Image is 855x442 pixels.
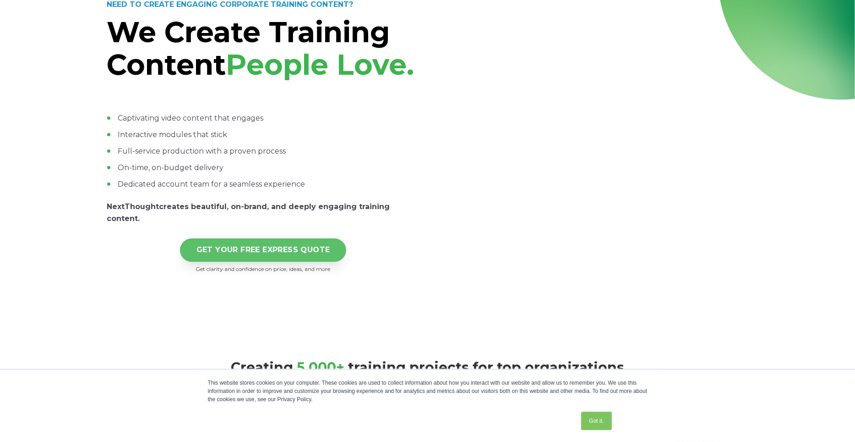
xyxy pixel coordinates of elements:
[208,379,648,403] div: This website stores cookies on your computer. These cookies are used to collect information about...
[118,130,228,139] span: Interactive modules that stick
[107,15,391,82] span: We Create Training Content
[180,238,347,262] a: GET YOUR FREE EXPRESS QUOTE
[196,265,331,272] span: Get clarity and confidence on price, ideas, and more
[107,202,390,223] span: creates beautiful, on-brand, and deeply engaging training content.
[297,359,305,376] span: 5
[107,359,748,376] h3: Creating training projects for top organizations
[118,114,264,122] span: Captivating video content that engages
[118,163,224,172] span: On-time, on-budget delivery
[118,147,286,155] span: Full-service production with a proven process
[107,202,159,211] strong: NextThought
[581,412,611,430] a: Got it.
[226,47,414,82] span: People Love.
[305,359,344,376] span: ,000+
[118,180,305,188] span: Dedicated account team for a seamless experience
